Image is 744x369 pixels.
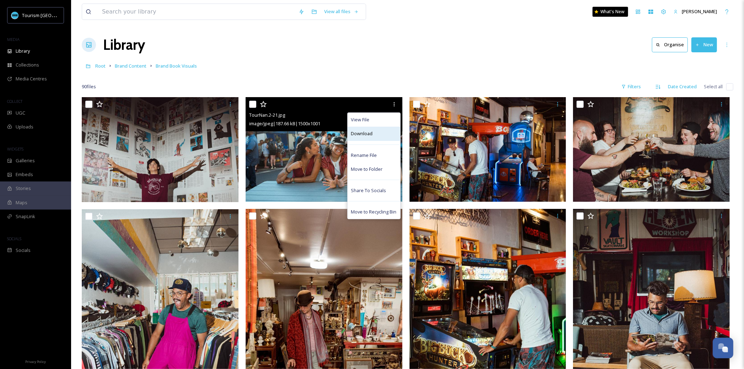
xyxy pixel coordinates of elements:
a: Library [103,34,145,56]
span: [PERSON_NAME] [682,8,717,15]
button: New [691,37,717,52]
a: [PERSON_NAME] [670,5,721,19]
span: Maps [16,199,27,206]
span: Library [16,48,30,54]
img: tourism_nanaimo_logo.jpeg [11,12,18,19]
span: Privacy Policy [25,359,46,364]
span: View File [351,116,370,123]
span: Select all [704,83,723,90]
a: Privacy Policy [25,357,46,365]
span: SnapLink [16,213,35,220]
span: image/jpeg | 187.66 kB | 1500 x 1001 [249,120,320,127]
span: Download [351,130,373,137]
span: Move to Recycling Bin [351,209,397,215]
a: Organise [652,37,691,52]
img: TourNan.2-21.jpg [246,97,402,202]
span: Galleries [16,157,35,164]
span: TourNan.2-21.jpg [249,112,285,118]
span: Tourism [GEOGRAPHIC_DATA] [22,12,86,19]
img: TourNan.2-18.jpg [410,97,566,202]
span: Stories [16,185,31,192]
span: Root [95,63,106,69]
span: SOCIALS [7,236,21,241]
span: Collections [16,62,39,68]
a: View all files [321,5,362,19]
input: Search your library [98,4,295,20]
span: COLLECT [7,99,22,104]
span: Brand Book Visuals [156,63,197,69]
span: Brand Content [115,63,146,69]
a: Brand Content [115,62,146,70]
a: Brand Book Visuals [156,62,197,70]
span: Uploads [16,123,33,130]
div: Date Created [664,80,700,94]
button: Organise [652,37,688,52]
img: TourNan-20.jpg [82,97,239,202]
span: 90 file s [82,83,96,90]
a: Root [95,62,106,70]
span: Socials [16,247,31,254]
img: TourNan.2-9.jpg [573,97,730,202]
span: Share To Socials [351,187,386,194]
a: What's New [593,7,628,17]
span: MEDIA [7,37,20,42]
div: Filters [618,80,644,94]
span: Rename File [351,152,377,159]
span: Media Centres [16,75,47,82]
span: WIDGETS [7,146,23,152]
span: UGC [16,110,25,116]
button: Open Chat [713,338,733,358]
span: Move to Folder [351,166,383,173]
span: Embeds [16,171,33,178]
